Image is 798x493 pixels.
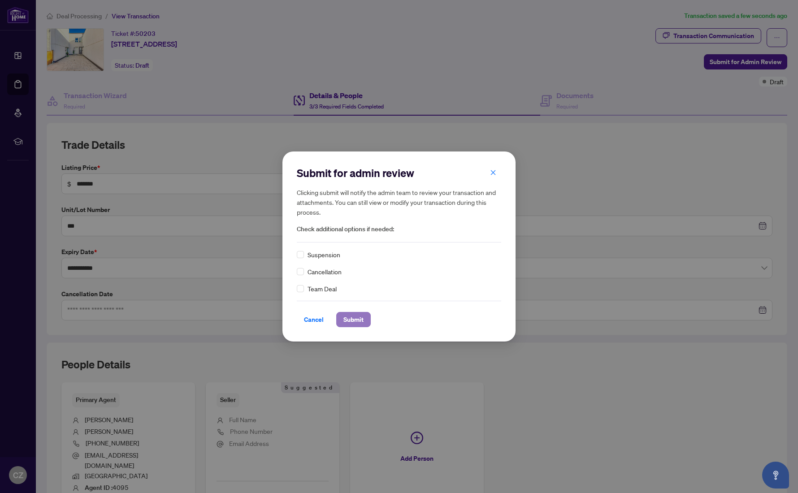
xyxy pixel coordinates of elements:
button: Cancel [297,312,331,327]
span: Submit [343,312,364,327]
span: Cancel [304,312,324,327]
span: close [490,169,496,176]
h2: Submit for admin review [297,166,501,180]
button: Open asap [762,462,789,489]
button: Submit [336,312,371,327]
span: Team Deal [308,284,337,294]
span: Check additional options if needed: [297,224,501,234]
span: Suspension [308,250,340,259]
span: Cancellation [308,267,342,277]
h5: Clicking submit will notify the admin team to review your transaction and attachments. You can st... [297,187,501,217]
